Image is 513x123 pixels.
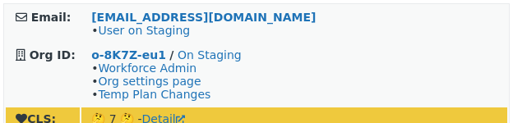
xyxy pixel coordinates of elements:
a: Temp Plan Changes [98,88,210,101]
strong: Org ID: [30,48,76,61]
a: On Staging [178,48,242,61]
span: • [91,24,190,37]
strong: Email: [31,11,72,24]
a: User on Staging [98,24,190,37]
a: [EMAIL_ADDRESS][DOMAIN_NAME] [91,11,316,24]
a: o-8K7Z-eu1 [91,48,166,61]
strong: / [169,48,173,61]
a: Workforce Admin [98,61,196,75]
a: Org settings page [98,75,201,88]
span: • • • [91,61,210,101]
